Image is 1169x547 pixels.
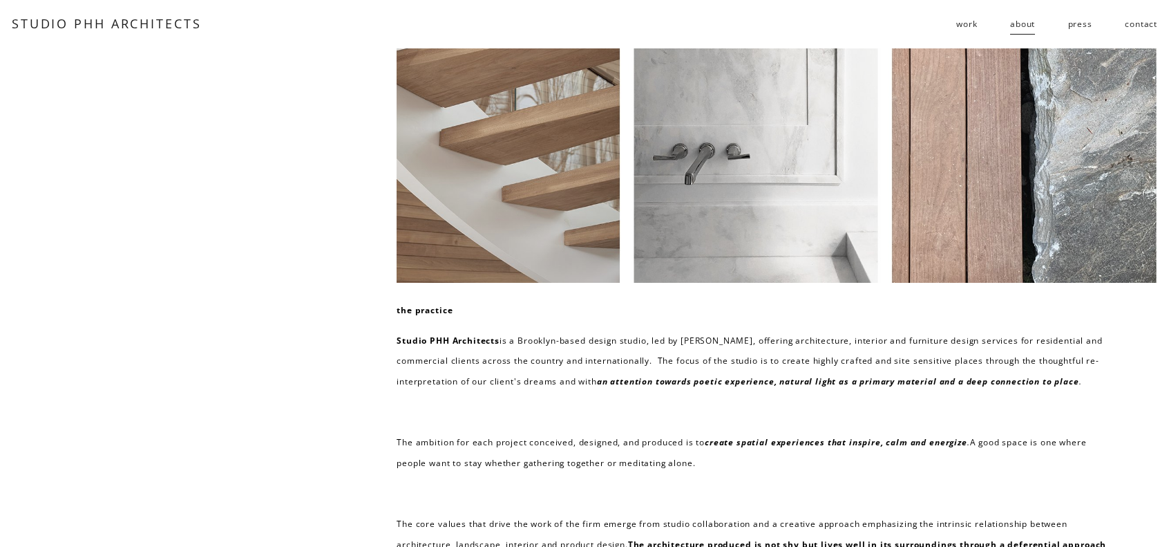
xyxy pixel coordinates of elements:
[397,432,1109,474] p: The ambition for each project conceived, designed, and produced is to A good space is one where p...
[12,15,202,32] a: STUDIO PHH ARCHITECTS
[397,304,453,316] strong: the practice
[597,376,1079,387] em: an attention towards poetic experience, natural light as a primary material and a deep connection...
[705,436,967,448] em: create spatial experiences that inspire, calm and energize
[397,331,1109,393] p: is a Brooklyn-based design studio, led by [PERSON_NAME], offering architecture, interior and furn...
[1010,13,1035,35] a: about
[1068,13,1092,35] a: press
[1079,376,1082,387] em: .
[397,335,500,346] strong: Studio PHH Architects
[956,14,977,35] span: work
[967,436,970,448] em: .
[956,13,977,35] a: folder dropdown
[1125,13,1157,35] a: contact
